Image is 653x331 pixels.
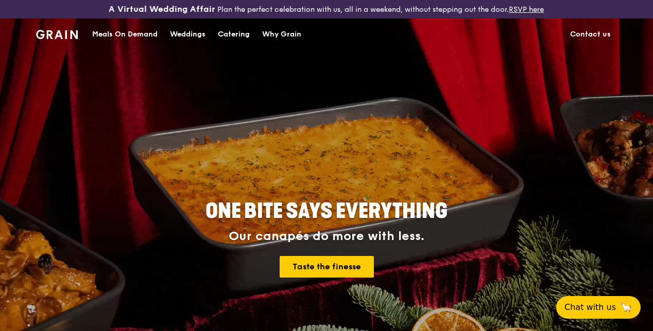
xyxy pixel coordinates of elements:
[262,19,301,50] div: Why Grain
[564,19,617,50] a: Contact us
[109,4,215,14] h3: A Virtual Wedding Affair
[164,19,212,50] a: Weddings
[218,19,250,50] div: Catering
[556,296,641,319] button: Chat with us🦙
[564,301,616,314] span: Chat with us
[36,30,78,39] img: Grain
[280,256,374,278] a: Taste the finesse
[170,19,205,50] div: Weddings
[92,19,158,50] div: Meals On Demand
[141,229,512,244] div: Our canapés do more with less.
[620,301,632,314] span: 🦙
[509,5,544,14] a: RSVP here
[205,199,448,224] span: ONE BITE SAYS EVERYTHING
[36,18,78,49] a: GrainGrain
[109,4,544,14] div: Plan the perfect celebration with us, all in a weekend, without stepping out the door.
[212,19,256,50] a: Catering
[256,19,307,50] a: Why Grain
